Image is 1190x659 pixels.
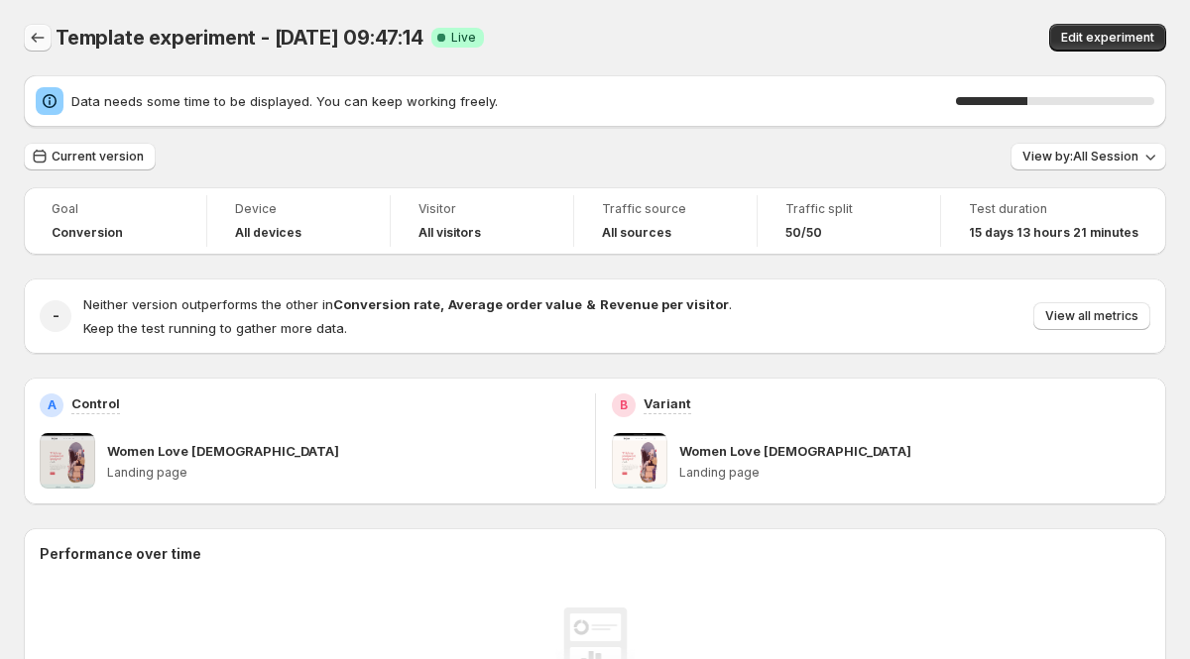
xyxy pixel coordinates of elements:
[1049,24,1166,52] button: Edit experiment
[440,296,444,312] strong: ,
[418,199,545,243] a: VisitorAll visitors
[1061,30,1154,46] span: Edit experiment
[333,296,440,312] strong: Conversion rate
[418,225,481,241] h4: All visitors
[52,199,178,243] a: GoalConversion
[83,320,347,336] span: Keep the test running to gather more data.
[71,91,956,111] span: Data needs some time to be displayed. You can keep working freely.
[969,201,1138,217] span: Test duration
[1022,149,1138,165] span: View by: All Session
[785,199,912,243] a: Traffic split50/50
[24,143,156,170] button: Current version
[969,199,1138,243] a: Test duration15 days 13 hours 21 minutes
[1033,302,1150,330] button: View all metrics
[48,397,57,413] h2: A
[235,225,301,241] h4: All devices
[40,544,1150,564] h2: Performance over time
[602,199,729,243] a: Traffic sourceAll sources
[53,306,59,326] h2: -
[600,296,729,312] strong: Revenue per visitor
[52,149,144,165] span: Current version
[586,296,596,312] strong: &
[71,393,120,413] p: Control
[52,225,123,241] span: Conversion
[679,465,1151,481] p: Landing page
[644,393,691,413] p: Variant
[612,433,667,489] img: Women Love Jesus
[56,26,423,50] span: Template experiment - [DATE] 09:47:14
[602,225,671,241] h4: All sources
[679,441,911,461] p: Women Love [DEMOGRAPHIC_DATA]
[1045,308,1138,324] span: View all metrics
[1011,143,1166,170] button: View by:All Session
[52,201,178,217] span: Goal
[107,465,579,481] p: Landing page
[40,433,95,489] img: Women Love Jesus
[620,397,628,413] h2: B
[235,201,362,217] span: Device
[451,30,476,46] span: Live
[107,441,339,461] p: Women Love [DEMOGRAPHIC_DATA]
[602,201,729,217] span: Traffic source
[785,225,822,241] span: 50/50
[24,24,52,52] button: Back
[235,199,362,243] a: DeviceAll devices
[785,201,912,217] span: Traffic split
[418,201,545,217] span: Visitor
[83,296,732,312] span: Neither version outperforms the other in .
[448,296,582,312] strong: Average order value
[969,225,1138,241] span: 15 days 13 hours 21 minutes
